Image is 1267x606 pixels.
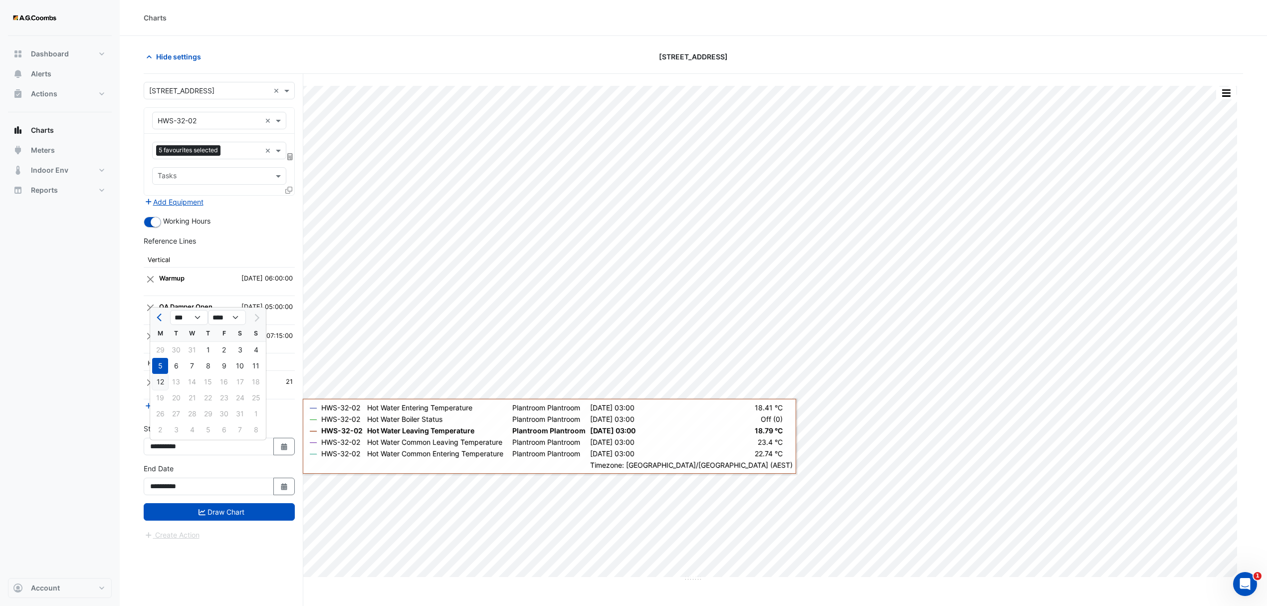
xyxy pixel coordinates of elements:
div: Saturday, August 3, 2024 [232,342,248,358]
span: Hide settings [156,51,201,62]
div: Monday, August 5, 2024 [152,358,168,374]
div: Monday, July 29, 2024 [152,342,168,358]
td: [DATE] 06:00:00 [228,268,295,296]
button: Dashboard [8,44,112,64]
button: Meters [8,140,112,160]
button: Draw Chart [144,503,295,521]
div: Tasks [156,170,177,183]
div: 9 [216,358,232,374]
span: Actions [31,89,57,99]
img: Company Logo [12,8,57,28]
div: 31 [184,342,200,358]
button: Close [146,270,155,289]
button: Close [146,298,155,317]
iframe: Intercom live chat [1233,572,1257,596]
td: 21 [271,371,295,399]
td: OA Damper Open [157,296,228,324]
div: 12 [152,374,168,390]
div: Saturday, August 10, 2024 [232,358,248,374]
div: T [200,325,216,341]
th: Vertical [144,250,295,268]
div: 5 [152,358,168,374]
div: 30 [168,342,184,358]
div: Sunday, August 11, 2024 [248,358,264,374]
div: Thursday, August 1, 2024 [200,342,216,358]
td: Warmup [157,268,228,296]
span: Meters [31,145,55,155]
span: Clone Favourites and Tasks from this Equipment to other Equipment [285,186,292,194]
div: S [248,325,264,341]
div: Sunday, August 4, 2024 [248,342,264,358]
label: Start Date [144,423,177,434]
span: Clear [273,85,282,96]
button: Actions [8,84,112,104]
div: 8 [200,358,216,374]
button: Hide settings [144,48,208,65]
app-icon: Charts [13,125,23,135]
span: 1 [1254,572,1262,580]
div: 6 [168,358,184,374]
app-icon: Actions [13,89,23,99]
button: Add Reference Line [144,400,218,411]
button: Previous month [154,309,166,325]
div: Friday, August 9, 2024 [216,358,232,374]
span: Choose Function [286,152,295,161]
button: Close [146,373,155,392]
span: Dashboard [31,49,69,59]
button: Alerts [8,64,112,84]
button: Indoor Env [8,160,112,180]
span: Account [31,583,60,593]
div: Wednesday, August 7, 2024 [184,358,200,374]
app-icon: Dashboard [13,49,23,59]
div: Charts [144,12,167,23]
button: Close [146,327,155,346]
div: 3 [232,342,248,358]
app-escalated-ticket-create-button: Please draw the charts first [144,530,200,538]
div: M [152,325,168,341]
select: Select month [170,310,208,325]
div: 2 [216,342,232,358]
div: Friday, August 2, 2024 [216,342,232,358]
button: Add Equipment [144,196,204,208]
div: Tuesday, August 6, 2024 [168,358,184,374]
fa-icon: Select Date [280,442,289,451]
span: Alerts [31,69,51,79]
span: Reports [31,185,58,195]
div: 4 [248,342,264,358]
span: Charts [31,125,54,135]
app-icon: Reports [13,185,23,195]
td: [DATE] 05:00:00 [228,296,295,324]
div: W [184,325,200,341]
app-icon: Indoor Env [13,165,23,175]
select: Select year [208,310,246,325]
strong: Warmup [159,275,185,282]
div: Tuesday, July 30, 2024 [168,342,184,358]
th: Horizontal [144,353,295,371]
app-icon: Meters [13,145,23,155]
span: Indoor Env [31,165,68,175]
div: 1 [200,342,216,358]
label: End Date [144,463,174,474]
span: Working Hours [163,217,211,225]
div: Thursday, August 8, 2024 [200,358,216,374]
app-icon: Alerts [13,69,23,79]
div: 7 [184,358,200,374]
span: [STREET_ADDRESS] [659,51,728,62]
button: More Options [1216,87,1236,99]
button: Charts [8,120,112,140]
fa-icon: Select Date [280,482,289,491]
div: Monday, August 12, 2024 [152,374,168,390]
span: 5 favourites selected [156,145,220,155]
div: Wednesday, July 31, 2024 [184,342,200,358]
div: 10 [232,358,248,374]
div: 11 [248,358,264,374]
div: 29 [152,342,168,358]
button: Reports [8,180,112,200]
div: F [216,325,232,341]
div: S [232,325,248,341]
strong: OA Damper Open [159,303,212,310]
div: T [168,325,184,341]
span: Clear [265,115,273,126]
span: Clear [265,145,273,156]
button: Account [8,578,112,598]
